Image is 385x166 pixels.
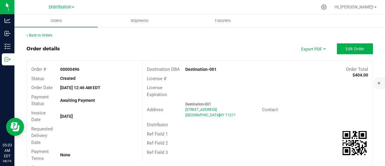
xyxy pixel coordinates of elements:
span: 11211 [225,113,236,117]
span: Destination DBA [147,67,180,72]
inline-svg: Analytics [5,17,11,23]
a: Transfers [181,14,264,27]
span: Shipments [122,18,157,23]
span: Payment Terms [31,149,49,161]
a: Orders [14,14,98,27]
span: Edit Order [346,46,364,51]
qrcode: 00000496 [343,131,367,155]
p: 08/19 [3,159,12,163]
span: Address [147,107,163,112]
span: NY [219,113,224,117]
span: Order Total [346,67,368,72]
span: Contact [262,107,278,112]
span: [STREET_ADDRESS] [185,108,217,112]
span: Distribution [49,5,71,10]
strong: Created [60,76,75,81]
iframe: Resource center [6,118,24,136]
inline-svg: Inventory [5,43,11,49]
span: Requested Delivery Date [31,126,53,145]
strong: Awaiting Payment [60,98,95,103]
span: Payment Status [31,94,49,107]
div: Order details [26,45,60,52]
span: Order Date [31,85,53,90]
span: License Expiration [147,85,167,97]
img: Scan me! [343,131,367,155]
span: Ref Field 2 [147,140,168,146]
button: Edit Order [337,43,373,54]
span: Ref Field 3 [147,150,168,155]
inline-svg: Outbound [5,56,11,62]
li: Export PDF [295,43,331,54]
strong: [DATE] 12:46 AM EDT [60,85,100,90]
inline-svg: Inbound [5,30,11,36]
span: License # [147,76,166,81]
span: [GEOGRAPHIC_DATA] [185,113,220,117]
span: Hi, [PERSON_NAME]! [334,5,374,9]
strong: [DATE] [60,114,73,119]
span: Transfers [206,18,239,23]
span: Orders [42,18,70,23]
a: Shipments [98,14,181,27]
div: Manage settings [320,4,328,10]
strong: None [60,152,70,157]
a: Back to Orders [26,33,52,37]
span: Destination-001 [185,102,211,106]
span: Order # [31,67,46,72]
span: Invoice Date [31,110,46,123]
span: Distributor [147,122,168,127]
strong: 00000496 [60,67,79,72]
span: Ref Field 1 [147,131,168,137]
p: 05:03 AM EDT [3,143,12,159]
strong: Destination-001 [185,67,217,72]
strong: $404.00 [353,73,368,77]
span: Status [31,76,44,81]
